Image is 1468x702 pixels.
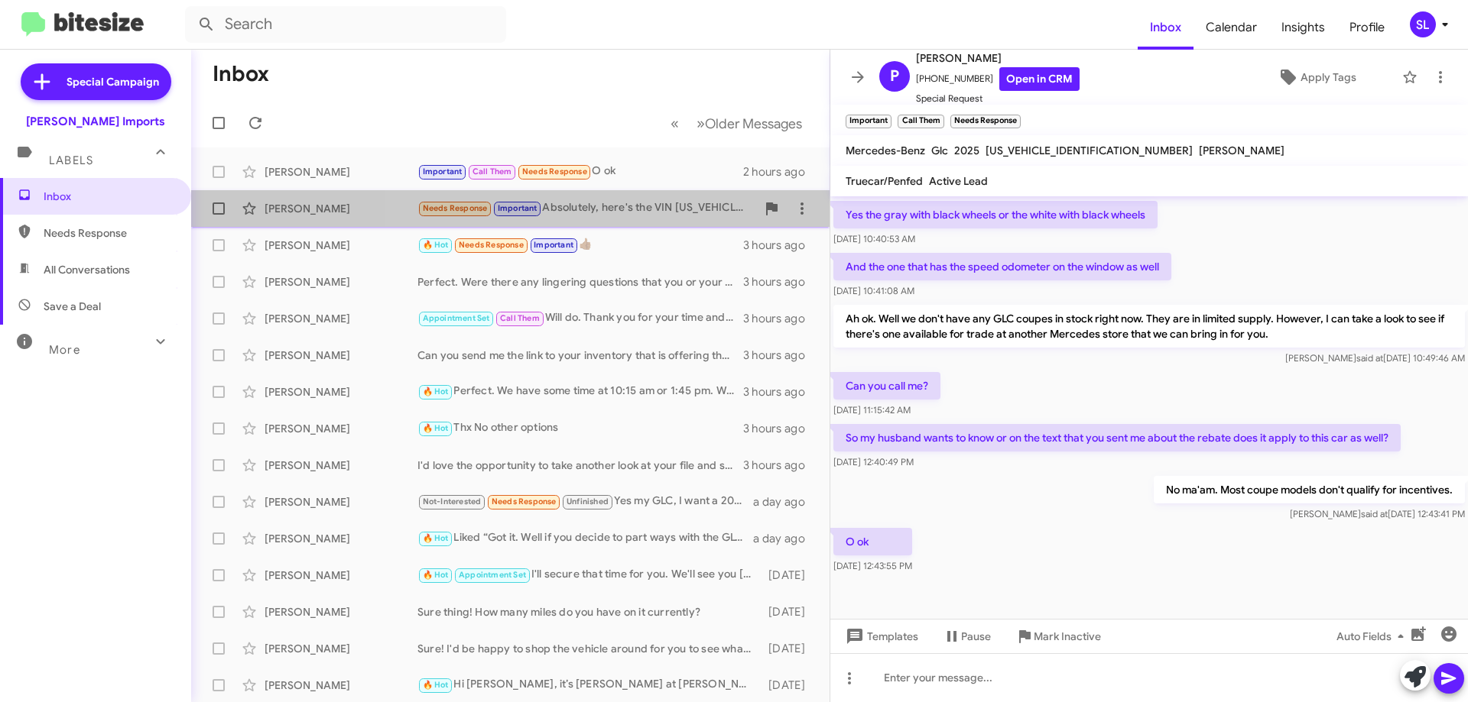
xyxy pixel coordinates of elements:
[833,404,911,416] span: [DATE] 11:15:42 AM
[534,240,573,250] span: Important
[1336,623,1410,650] span: Auto Fields
[67,74,159,89] span: Special Campaign
[687,108,811,139] button: Next
[265,274,417,290] div: [PERSON_NAME]
[833,253,1171,280] p: And the one that has the speed odometer on the window as well
[743,164,817,180] div: 2 hours ago
[898,115,943,128] small: Call Them
[417,309,743,327] div: Will do. Thank you for your time and have a great day!
[44,189,174,204] span: Inbox
[846,144,925,157] span: Mercedes-Benz
[417,566,761,584] div: I'll secure that time for you. We'll see you [DATE] morning! Thank you.
[743,458,817,473] div: 3 hours ago
[417,236,743,254] div: 👍🏽
[661,108,688,139] button: Previous
[761,678,817,693] div: [DATE]
[833,372,940,400] p: Can you call me?
[1003,623,1113,650] button: Mark Inactive
[265,531,417,546] div: [PERSON_NAME]
[1194,5,1269,50] span: Calendar
[743,348,817,363] div: 3 hours ago
[1301,63,1356,91] span: Apply Tags
[423,313,490,323] span: Appointment Set
[1138,5,1194,50] a: Inbox
[265,494,417,510] div: [PERSON_NAME]
[1356,352,1383,364] span: said at
[213,62,269,86] h1: Inbox
[21,63,171,100] a: Special Campaign
[999,67,1080,91] a: Open in CRM
[44,262,130,277] span: All Conversations
[930,623,1003,650] button: Pause
[833,305,1465,348] p: Ah ok. Well we don't have any GLC coupes in stock right now. They are in limited supply. However,...
[833,560,912,571] span: [DATE] 12:43:55 PM
[1269,5,1337,50] span: Insights
[185,6,506,43] input: Search
[1337,5,1397,50] a: Profile
[916,49,1080,67] span: [PERSON_NAME]
[417,419,743,437] div: Thx No other options
[417,348,743,363] div: Can you send me the link to your inventory that is offering the low rates
[459,570,526,580] span: Appointment Set
[265,238,417,253] div: [PERSON_NAME]
[833,201,1158,228] p: Yes the gray with black wheels or the white with black wheels
[417,529,753,547] div: Liked “Got it. Well if you decide to part ways with the GLC, I'd be more than happy to make you a...
[761,604,817,620] div: [DATE]
[417,604,761,620] div: Sure thing! How many miles do you have on it currently?
[1397,11,1451,37] button: SL
[705,115,802,132] span: Older Messages
[423,680,449,690] span: 🔥 Hot
[423,240,449,250] span: 🔥 Hot
[1324,623,1422,650] button: Auto Fields
[697,114,705,133] span: »
[423,203,488,213] span: Needs Response
[265,641,417,656] div: [PERSON_NAME]
[743,274,817,290] div: 3 hours ago
[265,384,417,400] div: [PERSON_NAME]
[833,233,915,244] span: [DATE] 10:40:53 AM
[49,343,80,357] span: More
[423,497,482,506] span: Not-Interested
[417,676,761,694] div: Hi [PERSON_NAME], it’s [PERSON_NAME] at [PERSON_NAME] Imports. From now through [DATE], we’re off...
[265,458,417,473] div: [PERSON_NAME]
[417,199,756,217] div: Absolutely, here's the VIN [US_VEHICLE_IDENTIFICATION_NUMBER]
[459,240,524,250] span: Needs Response
[423,167,463,176] span: Important
[265,311,417,326] div: [PERSON_NAME]
[26,114,165,129] div: [PERSON_NAME] Imports
[417,383,743,400] div: Perfect. We have some time at 10:15 am or 1:45 pm. Which works better for you?
[1199,144,1284,157] span: [PERSON_NAME]
[950,115,1021,128] small: Needs Response
[473,167,512,176] span: Call Them
[498,203,538,213] span: Important
[961,623,991,650] span: Pause
[265,421,417,436] div: [PERSON_NAME]
[423,423,449,433] span: 🔥 Hot
[846,174,923,188] span: Truecar/Penfed
[662,108,811,139] nav: Page navigation example
[423,533,449,543] span: 🔥 Hot
[1290,508,1465,519] span: [PERSON_NAME] [DATE] 12:43:41 PM
[265,348,417,363] div: [PERSON_NAME]
[44,225,174,241] span: Needs Response
[1410,11,1436,37] div: SL
[833,424,1401,451] p: So my husband wants to know or on the text that you sent me about the rebate does it apply to thi...
[830,623,930,650] button: Templates
[833,528,912,555] p: O ok
[417,163,743,180] div: O ok
[931,144,948,157] span: Glc
[49,154,93,167] span: Labels
[761,568,817,583] div: [DATE]
[417,641,761,656] div: Sure! I'd be happy to shop the vehicle around for you to see what kind of offers we might be able...
[843,623,918,650] span: Templates
[954,144,979,157] span: 2025
[522,167,587,176] span: Needs Response
[986,144,1193,157] span: [US_VEHICLE_IDENTIFICATION_NUMBER]
[671,114,679,133] span: «
[423,570,449,580] span: 🔥 Hot
[890,64,899,89] span: P
[761,641,817,656] div: [DATE]
[500,313,540,323] span: Call Them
